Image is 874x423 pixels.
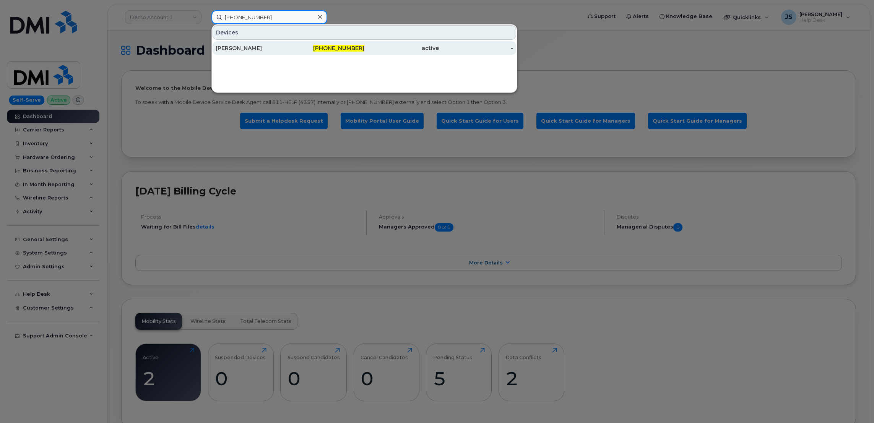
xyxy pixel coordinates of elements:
div: [PERSON_NAME] [216,44,290,52]
span: [PHONE_NUMBER] [313,45,364,52]
div: active [364,44,439,52]
div: Devices [213,25,516,40]
a: [PERSON_NAME][PHONE_NUMBER]active- [213,41,516,55]
div: - [439,44,513,52]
